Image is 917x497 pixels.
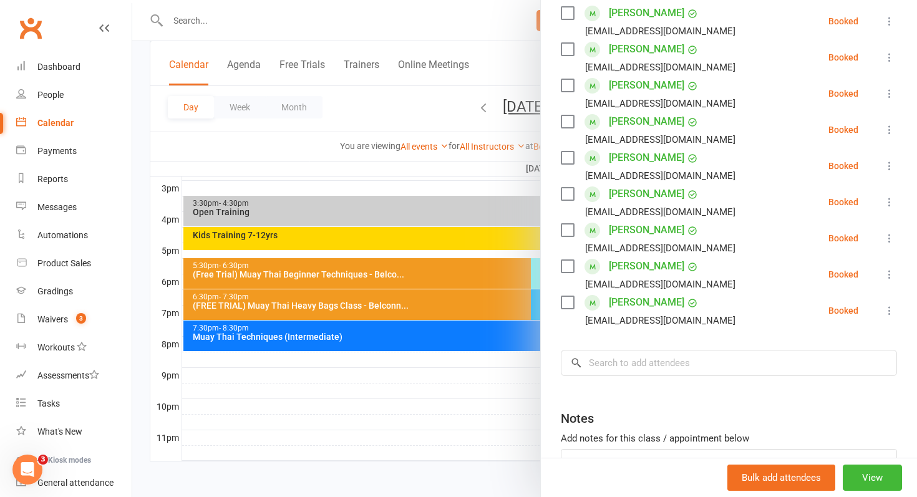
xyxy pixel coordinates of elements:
a: [PERSON_NAME] [609,39,684,59]
div: Notes [561,410,594,427]
a: Calendar [16,109,132,137]
div: Calendar [37,118,74,128]
div: Booked [828,53,858,62]
div: Reports [37,174,68,184]
span: 3 [76,313,86,324]
div: Assessments [37,370,99,380]
div: Payments [37,146,77,156]
div: Tasks [37,398,60,408]
div: Booked [828,89,858,98]
a: Messages [16,193,132,221]
a: Waivers 3 [16,306,132,334]
div: [EMAIL_ADDRESS][DOMAIN_NAME] [585,312,735,329]
a: [PERSON_NAME] [609,184,684,204]
div: Booked [828,306,858,315]
a: [PERSON_NAME] [609,292,684,312]
a: Dashboard [16,53,132,81]
a: [PERSON_NAME] [609,148,684,168]
div: Booked [828,17,858,26]
div: Waivers [37,314,68,324]
a: [PERSON_NAME] [609,3,684,23]
a: [PERSON_NAME] [609,220,684,240]
a: Payments [16,137,132,165]
div: [EMAIL_ADDRESS][DOMAIN_NAME] [585,168,735,184]
div: Messages [37,202,77,212]
div: [EMAIL_ADDRESS][DOMAIN_NAME] [585,132,735,148]
div: Booked [828,234,858,243]
div: [EMAIL_ADDRESS][DOMAIN_NAME] [585,59,735,75]
a: Gradings [16,277,132,306]
a: Assessments [16,362,132,390]
button: View [843,465,902,491]
div: Gradings [37,286,73,296]
div: Booked [828,162,858,170]
a: Tasks [16,390,132,418]
a: Product Sales [16,249,132,277]
a: [PERSON_NAME] [609,112,684,132]
div: Booked [828,270,858,279]
div: Product Sales [37,258,91,268]
input: Search to add attendees [561,350,897,376]
div: Workouts [37,342,75,352]
div: [EMAIL_ADDRESS][DOMAIN_NAME] [585,95,735,112]
a: Automations [16,221,132,249]
a: General attendance kiosk mode [16,469,132,497]
a: What's New [16,418,132,446]
a: [PERSON_NAME] [609,75,684,95]
div: [EMAIL_ADDRESS][DOMAIN_NAME] [585,276,735,292]
div: [EMAIL_ADDRESS][DOMAIN_NAME] [585,240,735,256]
div: Dashboard [37,62,80,72]
a: Workouts [16,334,132,362]
span: 3 [38,455,48,465]
div: [EMAIL_ADDRESS][DOMAIN_NAME] [585,204,735,220]
a: [PERSON_NAME] [609,256,684,276]
div: General attendance [37,478,114,488]
a: Clubworx [15,12,46,44]
iframe: Intercom live chat [12,455,42,485]
div: [EMAIL_ADDRESS][DOMAIN_NAME] [585,23,735,39]
a: People [16,81,132,109]
button: Bulk add attendees [727,465,835,491]
div: What's New [37,427,82,437]
div: Add notes for this class / appointment below [561,431,897,446]
div: Booked [828,198,858,206]
div: Booked [828,125,858,134]
a: Reports [16,165,132,193]
div: Automations [37,230,88,240]
div: People [37,90,64,100]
